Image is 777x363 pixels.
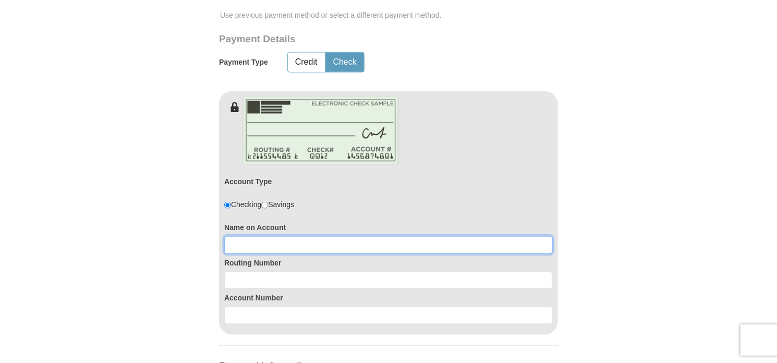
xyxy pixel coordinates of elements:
label: Account Number [224,293,553,303]
h3: Payment Details [219,33,485,45]
button: Check [326,53,364,72]
h5: Payment Type [219,58,268,67]
span: Use previous payment method or select a different payment method. [220,10,559,20]
label: Name on Account [224,222,553,233]
img: check-en.png [242,96,399,165]
label: Account Type [224,176,272,187]
label: Routing Number [224,258,553,268]
div: Checking Savings [224,199,294,210]
button: Credit [288,53,325,72]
